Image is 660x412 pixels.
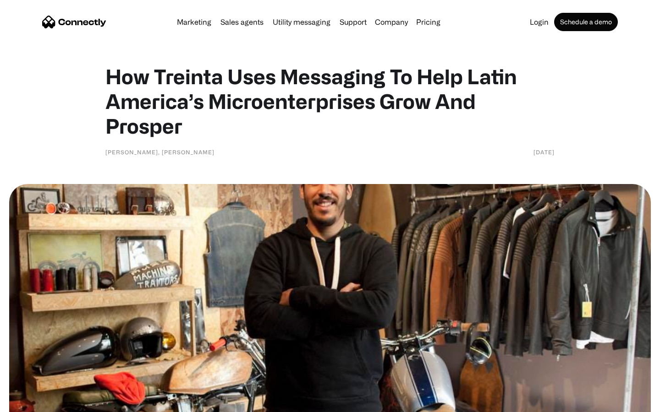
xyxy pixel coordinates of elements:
a: Support [336,18,370,26]
div: [PERSON_NAME], [PERSON_NAME] [105,147,214,157]
a: Marketing [173,18,215,26]
a: Pricing [412,18,444,26]
a: Schedule a demo [554,13,618,31]
div: [DATE] [533,147,555,157]
div: Company [375,16,408,28]
h1: How Treinta Uses Messaging To Help Latin America’s Microenterprises Grow And Prosper [105,64,555,138]
a: Sales agents [217,18,267,26]
a: Utility messaging [269,18,334,26]
a: Login [526,18,552,26]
